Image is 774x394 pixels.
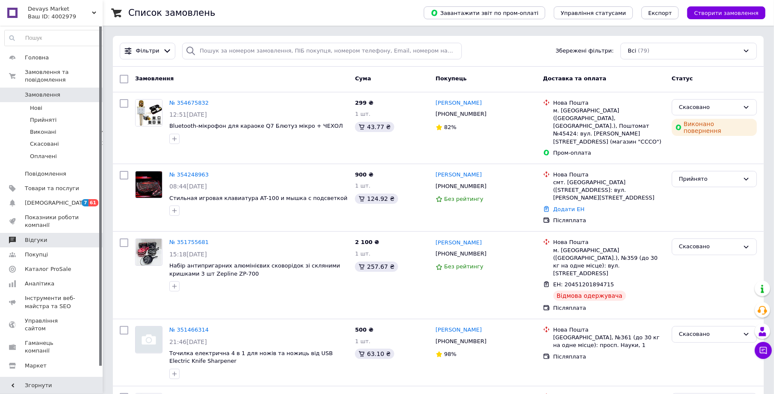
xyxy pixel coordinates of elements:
[355,100,373,106] span: 299 ₴
[169,111,207,118] span: 12:51[DATE]
[169,338,207,345] span: 21:46[DATE]
[135,238,162,266] a: Фото товару
[355,326,373,333] span: 500 ₴
[355,182,370,189] span: 1 шт.
[434,336,488,347] div: [PHONE_NUMBER]
[424,6,545,19] button: Завантажити звіт по пром-оплаті
[444,263,484,270] span: Без рейтингу
[355,338,370,344] span: 1 шт.
[30,140,59,148] span: Скасовані
[169,262,340,277] a: Набір антипригарних алюмінієвих сковорідок зі скляними кришками 3 шт Zepline ZP-700
[169,183,207,190] span: 08:44[DATE]
[553,291,626,301] div: Відмова одержувача
[169,350,333,365] a: Точилка електрична 4 в 1 для ножів та ножиць від USB Electric Knife Sharpener
[169,100,209,106] a: № 354675832
[434,248,488,259] div: [PHONE_NUMBER]
[543,75,606,82] span: Доставка та оплата
[25,170,66,178] span: Повідомлення
[25,214,79,229] span: Показники роботи компанії
[30,104,42,112] span: Нові
[553,217,665,224] div: Післяплата
[25,54,49,62] span: Головна
[182,43,461,59] input: Пошук за номером замовлення, ПІБ покупця, номером телефону, Email, номером накладної
[553,334,665,349] div: [GEOGRAPHIC_DATA], №361 (до 30 кг на одне місце): просп. Науки, 1
[694,10,759,16] span: Створити замовлення
[135,99,162,126] a: Фото товару
[553,238,665,246] div: Нова Пошта
[672,75,693,82] span: Статус
[436,326,482,334] a: [PERSON_NAME]
[136,239,162,265] img: Фото товару
[30,128,56,136] span: Виконані
[355,75,371,82] span: Cума
[355,122,394,132] div: 43.77 ₴
[136,100,162,126] img: Фото товару
[169,239,209,245] a: № 351755681
[436,75,467,82] span: Покупець
[89,199,98,206] span: 61
[641,6,679,19] button: Експорт
[553,99,665,107] div: Нова Пошта
[628,47,636,55] span: Всі
[679,175,739,184] div: Прийнято
[135,326,162,353] a: Фото товару
[28,13,103,21] div: Ваш ID: 4002979
[169,195,348,201] a: Стильная игровая клавиатура AT-100 и мышка с подсветкой
[136,171,162,198] img: Фото товару
[648,10,672,16] span: Експорт
[553,149,665,157] div: Пром-оплата
[25,68,103,84] span: Замовлення та повідомлення
[30,116,56,124] span: Прийняті
[679,242,739,251] div: Скасовано
[355,349,394,359] div: 63.10 ₴
[25,294,79,310] span: Інструменти веб-майстра та SEO
[679,103,739,112] div: Скасовано
[25,185,79,192] span: Товари та послуги
[25,251,48,259] span: Покупці
[553,179,665,202] div: смт. [GEOGRAPHIC_DATA] ([STREET_ADDRESS]: вул. [PERSON_NAME][STREET_ADDRESS]
[553,247,665,278] div: м. [GEOGRAPHIC_DATA] ([GEOGRAPHIC_DATA].), №359 (до 30 кг на одне місце): вул. [STREET_ADDRESS]
[30,153,57,160] span: Оплачені
[5,30,108,46] input: Пошук
[553,107,665,146] div: м. [GEOGRAPHIC_DATA] ([GEOGRAPHIC_DATA], [GEOGRAPHIC_DATA].), Поштомат №45424: вул. [PERSON_NAME]...
[755,342,772,359] button: Чат з покупцем
[553,206,585,212] a: Додати ЕН
[431,9,538,17] span: Завантажити звіт по пром-оплаті
[169,171,209,178] a: № 354248963
[28,5,92,13] span: Devays Market
[679,9,765,16] a: Створити замовлення
[355,250,370,257] span: 1 шт.
[434,181,488,192] div: [PHONE_NUMBER]
[553,353,665,361] div: Післяплата
[553,281,614,288] span: ЕН: 20451201894715
[561,10,626,16] span: Управління статусами
[102,128,108,136] span: 43
[25,280,54,288] span: Аналітика
[434,109,488,120] div: [PHONE_NUMBER]
[553,326,665,334] div: Нова Пошта
[355,171,373,178] span: 900 ₴
[553,171,665,179] div: Нова Пошта
[687,6,765,19] button: Створити замовлення
[355,111,370,117] span: 1 шт.
[102,140,108,148] span: 34
[355,239,379,245] span: 2 100 ₴
[444,351,457,357] span: 98%
[436,171,482,179] a: [PERSON_NAME]
[672,119,757,136] div: Виконано повернення
[436,239,482,247] a: [PERSON_NAME]
[82,199,89,206] span: 7
[555,47,614,55] span: Збережені фільтри:
[25,339,79,355] span: Гаманець компанії
[553,304,665,312] div: Післяплата
[169,123,343,129] a: Bluetooth-мікрофон для караоке Q7 Блютуз мікро + ЧЕХОЛ
[136,47,160,55] span: Фільтри
[135,75,174,82] span: Замовлення
[444,124,457,130] span: 82%
[554,6,633,19] button: Управління статусами
[444,196,484,202] span: Без рейтингу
